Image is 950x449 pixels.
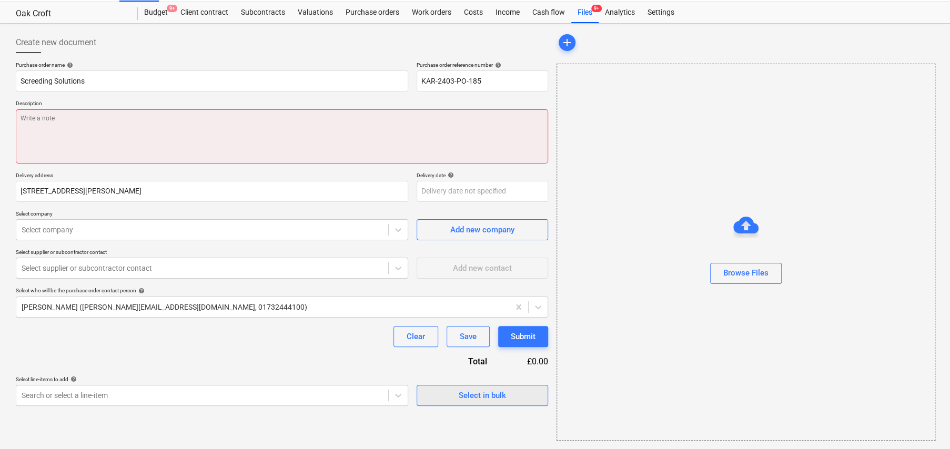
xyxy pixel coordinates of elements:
div: £0.00 [504,355,548,368]
div: Submit [511,330,535,343]
a: Budget9+ [138,2,174,23]
div: Save [460,330,477,343]
a: Cash flow [526,2,571,23]
a: Files9+ [571,2,599,23]
div: Select in bulk [459,389,506,402]
div: Clear [407,330,425,343]
button: Add new company [417,219,548,240]
div: Files [571,2,599,23]
span: help [65,62,73,68]
a: Purchase orders [339,2,406,23]
button: Save [447,326,490,347]
div: Delivery date [417,172,548,179]
div: Browse Files [557,64,935,441]
span: 9+ [591,5,602,12]
button: Submit [498,326,548,347]
iframe: Chat Widget [897,399,950,449]
div: Purchase order name [16,62,408,68]
span: add [561,36,573,49]
a: Work orders [406,2,458,23]
a: Settings [641,2,681,23]
p: Select company [16,210,408,219]
span: help [136,288,145,294]
span: help [68,376,77,382]
div: Total [411,355,504,368]
input: Reference number [417,70,548,91]
a: Subcontracts [235,2,291,23]
a: Analytics [599,2,641,23]
input: Delivery date not specified [417,181,548,202]
div: Oak Croft [16,8,125,19]
input: Delivery address [16,181,408,202]
div: Add new company [450,223,514,237]
div: Purchase order reference number [417,62,548,68]
button: Browse Files [710,263,782,284]
button: Clear [393,326,438,347]
p: Description [16,100,548,109]
span: help [446,172,454,178]
div: Budget [138,2,174,23]
input: Document name [16,70,408,91]
a: Valuations [291,2,339,23]
a: Income [489,2,526,23]
span: 9+ [167,5,177,12]
div: Select line-items to add [16,376,408,383]
a: Costs [458,2,489,23]
span: Create new document [16,36,96,49]
div: Browse Files [723,266,769,280]
div: Select who will be the purchase order contact person [16,287,548,294]
span: help [493,62,501,68]
button: Select in bulk [417,385,548,406]
a: Client contract [174,2,235,23]
p: Select supplier or subcontractor contact [16,249,408,258]
p: Delivery address [16,172,408,181]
